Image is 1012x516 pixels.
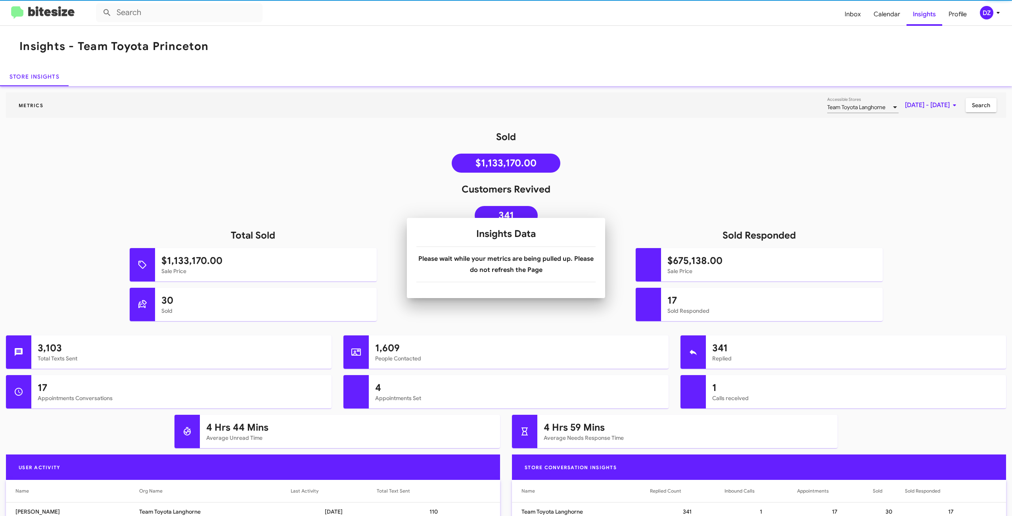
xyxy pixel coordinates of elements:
[375,381,663,394] h1: 4
[905,98,959,112] span: [DATE] - [DATE]
[506,229,1012,242] h1: Sold Responded
[375,394,663,402] mat-card-subtitle: Appointments Set
[161,307,370,315] mat-card-subtitle: Sold
[161,254,370,267] h1: $1,133,170.00
[907,3,942,26] span: Insights
[291,487,318,495] div: Last Activity
[19,40,209,53] h1: Insights - Team Toyota Princeton
[498,212,514,219] span: 341
[667,307,876,315] mat-card-subtitle: Sold Responded
[712,342,1000,354] h1: 341
[712,381,1000,394] h1: 1
[38,381,325,394] h1: 17
[867,3,907,26] span: Calendar
[38,342,325,354] h1: 3,103
[375,342,663,354] h1: 1,609
[518,464,623,470] span: Store Conversation Insights
[942,3,973,26] span: Profile
[827,104,885,111] span: Team Toyota Langhorne
[873,487,882,495] div: Sold
[206,434,494,442] mat-card-subtitle: Average Unread Time
[12,464,67,470] span: User Activity
[161,267,370,275] mat-card-subtitle: Sale Price
[416,227,596,240] h1: Insights Data
[838,3,867,26] span: Inbox
[38,354,325,362] mat-card-subtitle: Total Texts Sent
[96,3,263,22] input: Search
[377,487,410,495] div: Total Text Sent
[980,6,993,19] div: DZ
[521,487,535,495] div: Name
[544,434,831,442] mat-card-subtitle: Average Needs Response Time
[418,255,594,274] b: Please wait while your metrics are being pulled up. Please do not refresh the Page
[905,487,940,495] div: Sold Responded
[375,354,663,362] mat-card-subtitle: People Contacted
[972,98,990,112] span: Search
[206,421,494,434] h1: 4 Hrs 44 Mins
[667,267,876,275] mat-card-subtitle: Sale Price
[724,487,755,495] div: Inbound Calls
[797,487,829,495] div: Appointments
[712,354,1000,362] mat-card-subtitle: Replied
[161,294,370,307] h1: 30
[712,394,1000,402] mat-card-subtitle: Calls received
[544,421,831,434] h1: 4 Hrs 59 Mins
[139,487,163,495] div: Org Name
[38,394,325,402] mat-card-subtitle: Appointments Conversations
[12,102,50,108] span: Metrics
[475,159,537,167] span: $1,133,170.00
[667,254,876,267] h1: $675,138.00
[667,294,876,307] h1: 17
[650,487,681,495] div: Replied Count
